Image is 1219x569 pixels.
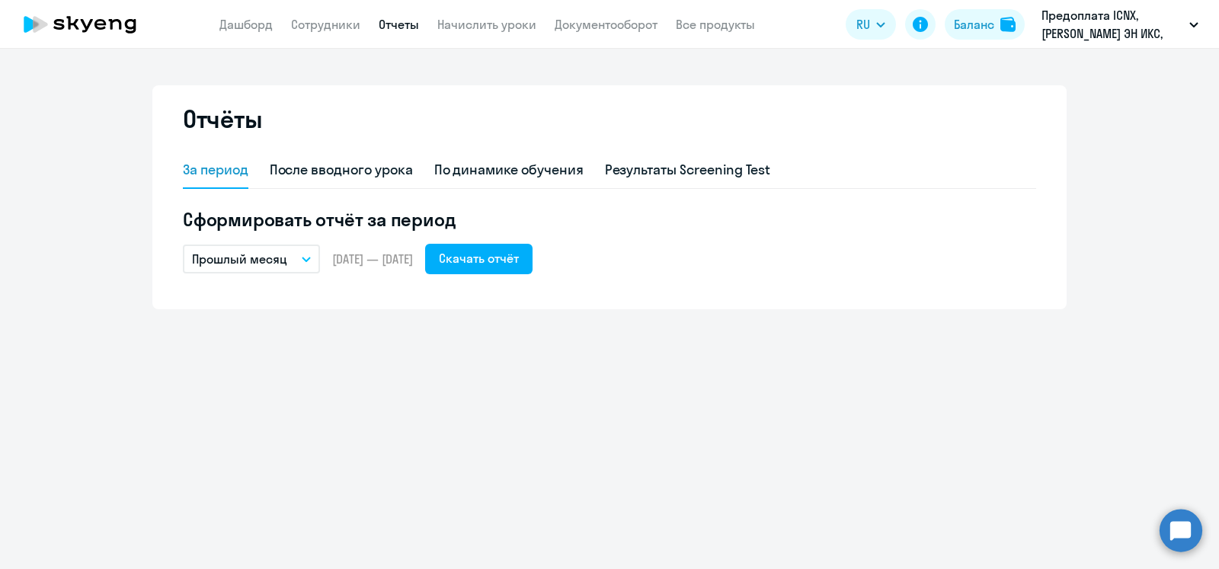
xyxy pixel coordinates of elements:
[183,207,1036,232] h5: Сформировать отчёт за период
[1041,6,1183,43] p: Предоплата ICNX, [PERSON_NAME] ЭН ИКС, ООО
[379,17,419,32] a: Отчеты
[676,17,755,32] a: Все продукты
[439,249,519,267] div: Скачать отчёт
[332,251,413,267] span: [DATE] — [DATE]
[605,160,771,180] div: Результаты Screening Test
[291,17,360,32] a: Сотрудники
[219,17,273,32] a: Дашборд
[192,250,287,268] p: Прошлый месяц
[555,17,657,32] a: Документооборот
[846,9,896,40] button: RU
[856,15,870,34] span: RU
[270,160,413,180] div: После вводного урока
[1000,17,1016,32] img: balance
[425,244,533,274] button: Скачать отчёт
[183,104,262,134] h2: Отчёты
[437,17,536,32] a: Начислить уроки
[183,245,320,273] button: Прошлый месяц
[954,15,994,34] div: Баланс
[945,9,1025,40] button: Балансbalance
[1034,6,1206,43] button: Предоплата ICNX, [PERSON_NAME] ЭН ИКС, ООО
[434,160,584,180] div: По динамике обучения
[183,160,248,180] div: За период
